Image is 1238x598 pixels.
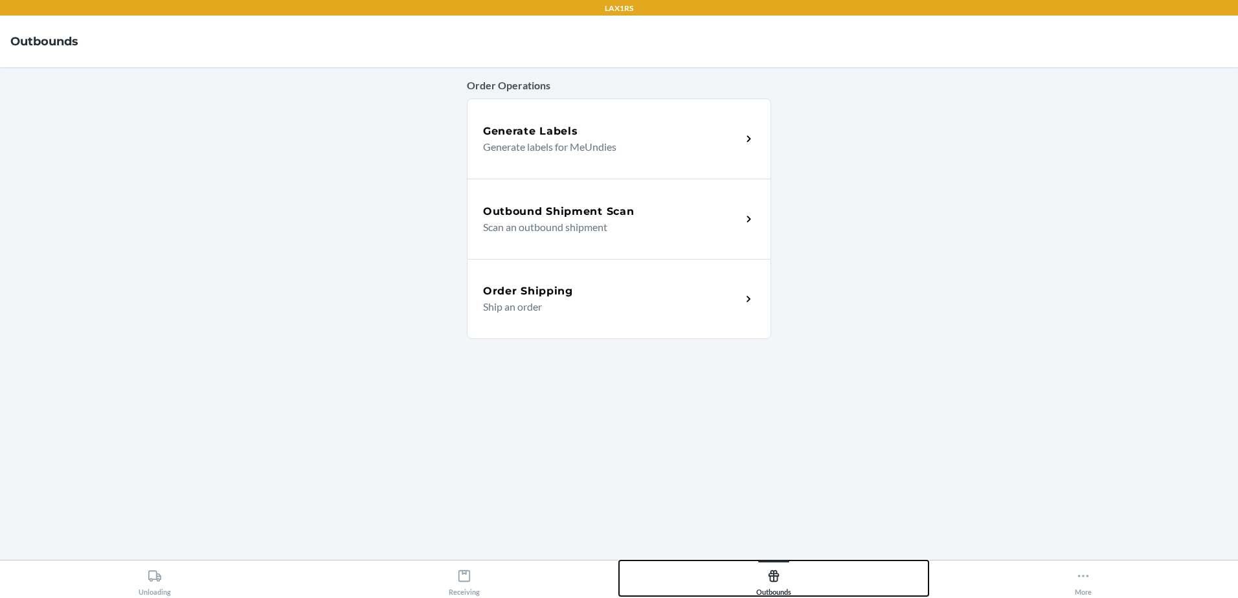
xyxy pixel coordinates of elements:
div: Outbounds [756,564,791,596]
button: Outbounds [619,560,928,596]
p: Scan an outbound shipment [483,219,731,235]
a: Order ShippingShip an order [467,259,771,339]
p: Order Operations [467,78,771,93]
h5: Outbound Shipment Scan [483,204,634,219]
div: More [1075,564,1092,596]
div: Unloading [139,564,171,596]
h5: Order Shipping [483,283,573,299]
p: Ship an order [483,299,731,315]
a: Outbound Shipment ScanScan an outbound shipment [467,179,771,259]
h5: Generate Labels [483,124,578,139]
button: More [928,560,1238,596]
a: Generate LabelsGenerate labels for MeUndies [467,98,771,179]
p: Generate labels for MeUndies [483,139,731,155]
h4: Outbounds [10,33,78,50]
div: Receiving [449,564,480,596]
button: Receiving [309,560,619,596]
p: LAX1RS [605,3,633,14]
